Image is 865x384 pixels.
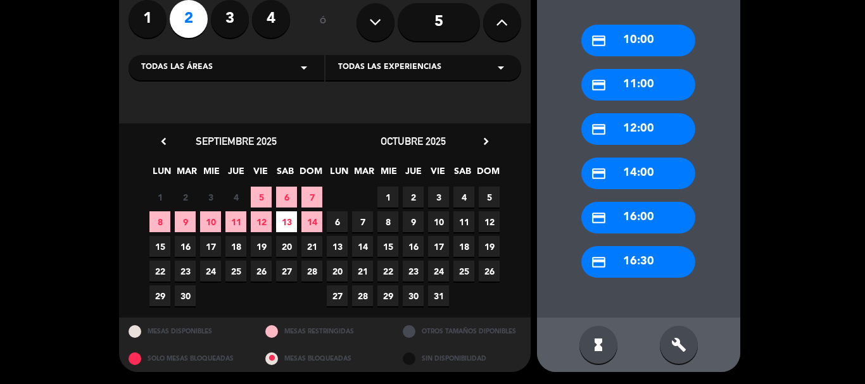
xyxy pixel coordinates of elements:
span: 26 [251,261,272,282]
span: 16 [175,236,196,257]
span: LUN [151,164,172,185]
div: SOLO MESAS BLOQUEADAS [119,345,256,372]
span: 8 [377,211,398,232]
span: MIE [201,164,222,185]
span: 7 [352,211,373,232]
span: 2 [175,187,196,207]
div: 12:00 [581,113,695,145]
div: 16:00 [581,202,695,233]
span: 21 [301,236,322,257]
span: VIE [427,164,448,185]
span: 13 [276,211,297,232]
span: JUE [403,164,424,185]
span: 5 [251,187,272,207]
span: MAR [176,164,197,185]
i: credit_card [591,33,607,49]
span: 9 [175,211,196,232]
span: 10 [428,211,449,232]
div: SIN DISPONIBILIDAD [393,345,531,372]
span: MAR [353,164,374,185]
div: OTROS TAMAÑOS DIPONIBLES [393,318,531,345]
span: 17 [200,236,221,257]
span: 5 [479,187,500,207]
span: VIE [250,164,271,185]
span: 12 [479,211,500,232]
span: 24 [200,261,221,282]
i: credit_card [591,166,607,182]
span: Todas las áreas [141,61,213,74]
span: 19 [251,236,272,257]
span: 28 [352,285,373,306]
span: 18 [453,236,474,257]
span: DOM [477,164,498,185]
i: hourglass_full [591,337,606,352]
span: 22 [149,261,170,282]
span: 22 [377,261,398,282]
div: 11:00 [581,69,695,101]
span: 30 [403,285,424,306]
div: 14:00 [581,158,695,189]
span: 18 [225,236,246,257]
i: chevron_right [479,135,493,148]
span: 9 [403,211,424,232]
span: 30 [175,285,196,306]
span: 12 [251,211,272,232]
span: 11 [453,211,474,232]
i: arrow_drop_down [296,60,312,75]
span: 19 [479,236,500,257]
span: 20 [327,261,348,282]
span: 2 [403,187,424,207]
i: arrow_drop_down [493,60,508,75]
span: 14 [352,236,373,257]
i: credit_card [591,210,607,226]
span: 3 [428,187,449,207]
span: 28 [301,261,322,282]
span: 4 [453,187,474,207]
span: 7 [301,187,322,207]
span: 17 [428,236,449,257]
span: 6 [276,187,297,207]
span: 29 [149,285,170,306]
span: octubre 2025 [381,135,446,147]
i: credit_card [591,121,607,137]
span: 15 [149,236,170,257]
span: 8 [149,211,170,232]
span: 26 [479,261,500,282]
span: 27 [276,261,297,282]
span: 29 [377,285,398,306]
span: 25 [453,261,474,282]
span: SAB [275,164,296,185]
span: 3 [200,187,221,207]
span: LUN [329,164,350,185]
span: 6 [327,211,348,232]
span: Todas las experiencias [338,61,441,74]
span: DOM [300,164,320,185]
span: 14 [301,211,322,232]
i: credit_card [591,254,607,270]
span: 11 [225,211,246,232]
i: chevron_left [157,135,170,148]
span: 1 [149,187,170,207]
span: 21 [352,261,373,282]
span: SAB [452,164,473,185]
div: 16:30 [581,246,695,278]
span: 27 [327,285,348,306]
span: 23 [175,261,196,282]
span: septiembre 2025 [196,135,277,147]
span: JUE [225,164,246,185]
span: 10 [200,211,221,232]
span: 20 [276,236,297,257]
span: 31 [428,285,449,306]
div: MESAS DISPONIBLES [119,318,256,345]
span: 16 [403,236,424,257]
div: 10:00 [581,25,695,56]
span: 13 [327,236,348,257]
div: MESAS RESTRINGIDAS [256,318,393,345]
span: 4 [225,187,246,207]
div: MESAS BLOQUEADAS [256,345,393,372]
span: MIE [378,164,399,185]
span: 24 [428,261,449,282]
span: 1 [377,187,398,207]
span: 25 [225,261,246,282]
span: 15 [377,236,398,257]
